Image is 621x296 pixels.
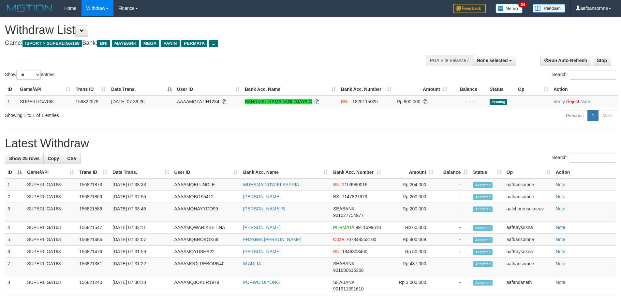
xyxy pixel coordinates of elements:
[77,203,110,222] td: 156821586
[243,194,281,199] a: [PERSON_NAME]
[63,153,81,164] a: CSV
[450,83,487,95] th: Balance
[554,99,565,104] a: Verify
[556,280,566,285] a: Note
[570,153,616,163] input: Search:
[177,99,219,104] span: AAAAMQFATIH1234
[504,234,553,246] td: aafbansomne
[333,261,355,266] span: SEABANK
[243,237,302,242] a: FRAMMA [PERSON_NAME]
[598,110,616,121] a: Next
[24,203,77,222] td: SUPERLIGA168
[540,55,591,66] a: Run Auto-Refresh
[384,222,436,234] td: Rp 60,000
[333,280,355,285] span: SEABANK
[48,156,59,161] span: Copy
[331,166,384,178] th: Bank Acc. Number: activate to sort column ascending
[593,55,611,66] a: Stop
[473,249,493,255] span: Accepted
[473,237,493,243] span: Accepted
[77,246,110,258] td: 156821476
[111,99,144,104] span: [DATE] 07:39:26
[477,58,508,63] span: None selected
[5,258,24,276] td: 7
[504,258,553,276] td: aafbansomne
[110,166,171,178] th: Date Trans.: activate to sort column ascending
[562,110,588,121] a: Previous
[504,178,553,191] td: aafbansomne
[504,276,553,295] td: aafandaneth
[384,166,436,178] th: Amount: activate to sort column ascending
[518,2,527,8] span: 34
[556,249,566,254] a: Note
[436,276,470,295] td: -
[73,83,109,95] th: Trans ID: activate to sort column ascending
[384,276,436,295] td: Rp 3,000,000
[346,237,376,242] span: Copy 707848553100 to clipboard
[556,194,566,199] a: Note
[436,178,470,191] td: -
[110,246,171,258] td: [DATE] 07:31:59
[172,234,241,246] td: AAAAMQBROKOK69
[24,234,77,246] td: SUPERLIGA168
[5,166,24,178] th: ID: activate to sort column descending
[5,137,616,150] h1: Latest Withdraw
[77,234,110,246] td: 156821484
[333,182,341,187] span: BNI
[333,194,341,199] span: BSI
[490,99,507,105] span: Pending
[384,258,436,276] td: Rp 437,000
[556,206,566,211] a: Note
[473,280,493,286] span: Accepted
[5,246,24,258] td: 6
[333,286,363,291] span: Copy 901911391610 to clipboard
[110,258,171,276] td: [DATE] 07:31:22
[110,203,171,222] td: [DATE] 07:33:46
[77,166,110,178] th: Trans ID: activate to sort column ascending
[436,166,470,178] th: Balance: activate to sort column ascending
[110,276,171,295] td: [DATE] 07:30:18
[5,153,44,164] a: Show 25 rows
[470,166,504,178] th: Status: activate to sort column ascending
[397,99,420,104] span: Rp 900.000
[551,83,618,95] th: Action
[504,166,553,178] th: Op: activate to sort column ascending
[333,213,363,218] span: Copy 901027754977 to clipboard
[587,110,599,121] a: 1
[473,206,493,212] span: Accepted
[333,249,341,254] span: BNI
[473,55,516,66] button: None selected
[473,194,493,200] span: Accepted
[112,40,139,47] span: MAYBANK
[504,246,553,258] td: aafKaysokna
[172,246,241,258] td: AAAAMQYUSHA22
[384,234,436,246] td: Rp 400,069
[553,166,616,178] th: Action
[5,40,407,46] h4: Game: Bank:
[22,40,82,47] span: ISPORT > SUPERLIGA168
[110,178,171,191] td: [DATE] 07:38:33
[5,70,54,80] label: Show entries
[5,234,24,246] td: 5
[243,225,281,230] a: [PERSON_NAME]
[556,237,566,242] a: Note
[9,156,39,161] span: Show 25 rows
[172,191,241,203] td: AAAAMQBOS5412
[333,225,354,230] span: PERMATA
[504,191,553,203] td: aafbansomne
[352,99,378,104] span: Copy 1820115025 to clipboard
[5,222,24,234] td: 4
[333,268,363,273] span: Copy 901680615358 to clipboard
[384,246,436,258] td: Rp 50,000
[174,83,242,95] th: User ID: activate to sort column ascending
[77,258,110,276] td: 156821381
[172,258,241,276] td: AAAAMQOLREBORN40
[452,98,484,105] div: - - -
[77,191,110,203] td: 156821869
[110,234,171,246] td: [DATE] 07:32:07
[5,3,54,13] img: MOTION_logo.png
[436,222,470,234] td: -
[504,203,553,222] td: aafchournsokneav
[356,225,381,230] span: Copy 9911699610 to clipboard
[338,83,394,95] th: Bank Acc. Number: activate to sort column ascending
